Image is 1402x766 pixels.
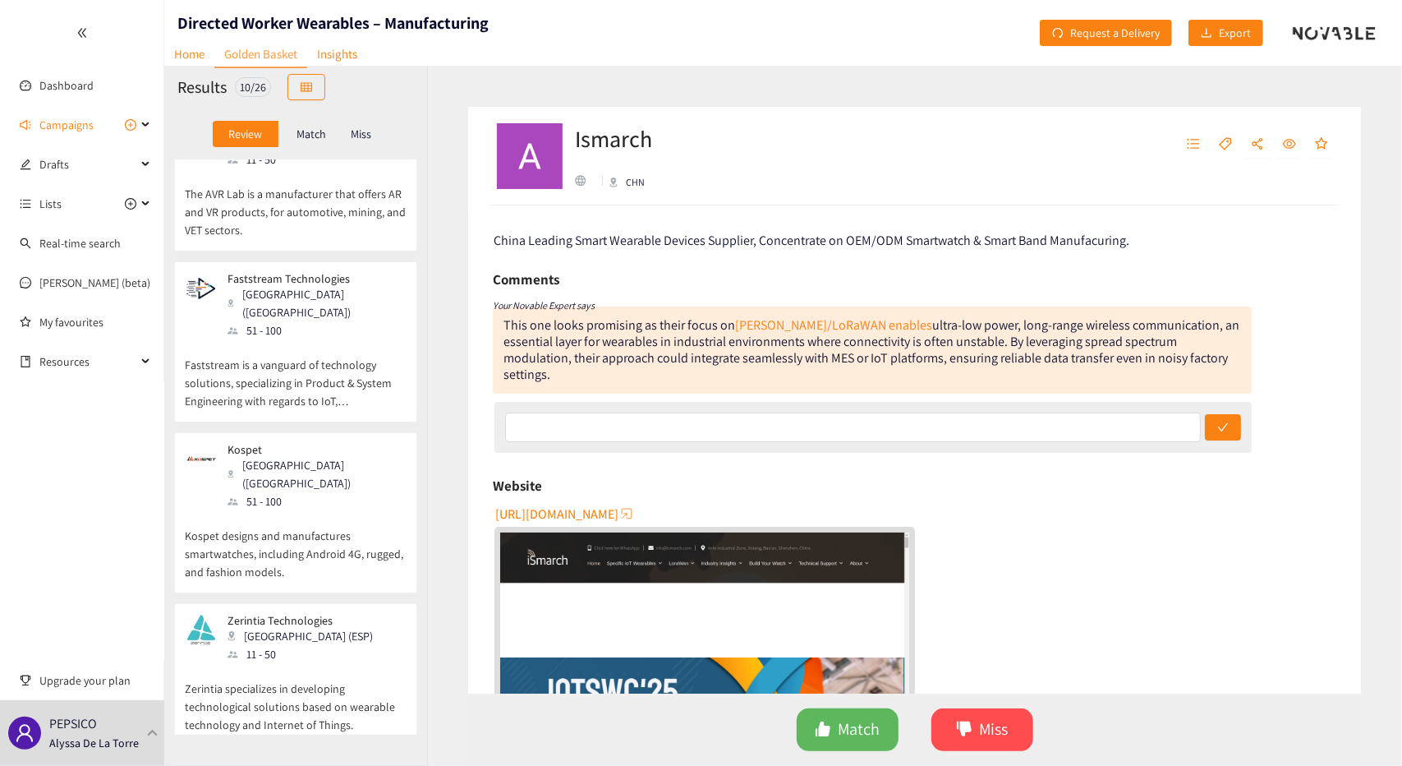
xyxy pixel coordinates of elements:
[20,159,31,170] span: edit
[1251,137,1264,152] span: share-alt
[228,127,262,141] p: Review
[1219,24,1251,42] span: Export
[1211,132,1240,158] button: tag
[494,232,1130,249] span: China Leading Smart Wearable Devices Supplier, Concentrate on OEM/ODM Smartwatch & Smart Band Man...
[20,119,31,131] span: sound
[956,721,972,740] span: dislike
[228,272,395,285] p: Faststream Technologies
[1243,132,1272,158] button: share-alt
[39,275,150,290] a: [PERSON_NAME] (beta)
[609,175,675,190] div: CHN
[1187,137,1200,152] span: unordered-list
[49,734,139,752] p: Alyssa De La Torre
[177,12,489,35] h1: Directed Worker Wearables – Manufacturing
[39,78,94,93] a: Dashboard
[177,76,227,99] h2: Results
[1205,414,1241,441] button: check
[301,81,312,95] span: table
[185,443,218,476] img: Snapshot of the company's website
[39,187,62,220] span: Lists
[185,272,218,305] img: Snapshot of the company's website
[39,664,151,697] span: Upgrade your plan
[185,168,407,239] p: The AVR Lab is a manufacturer that offers AR and VR products, for automotive, mining, and VET sec...
[125,198,136,210] span: plus-circle
[235,77,271,97] div: 10 / 26
[1307,132,1336,158] button: star
[228,285,405,321] div: [GEOGRAPHIC_DATA] ([GEOGRAPHIC_DATA])
[296,127,326,141] p: Match
[287,74,325,100] button: table
[500,533,910,764] img: Snapshot of the Company's website
[979,717,1008,742] span: Miss
[1275,132,1304,158] button: eye
[1219,137,1232,152] span: tag
[1040,20,1172,46] button: redoRequest a Delivery
[76,27,88,39] span: double-left
[20,198,31,210] span: unordered-list
[39,108,94,141] span: Campaigns
[125,119,136,131] span: plus-circle
[185,614,218,647] img: Snapshot of the company's website
[1188,20,1263,46] button: downloadExport
[815,721,831,740] span: like
[1070,24,1160,42] span: Request a Delivery
[228,645,383,663] div: 11 - 50
[931,708,1033,751] button: dislikeMiss
[185,339,407,410] p: Faststream is a vanguard of technology solutions, specializing in Product & System Engineering wi...
[228,443,395,456] p: Kospet
[351,127,371,141] p: Miss
[1315,137,1328,152] span: star
[495,501,635,527] button: [URL][DOMAIN_NAME]
[39,306,151,339] a: My favourites
[20,356,31,367] span: book
[20,675,31,686] span: trophy
[49,713,97,734] p: PEPSICO
[493,267,559,292] h6: Comments
[228,456,405,492] div: [GEOGRAPHIC_DATA] ([GEOGRAPHIC_DATA])
[838,717,880,742] span: Match
[39,148,136,181] span: Drafts
[39,236,121,251] a: Real-time search
[214,41,307,68] a: Golden Basket
[307,41,367,67] a: Insights
[228,492,405,510] div: 51 - 100
[39,345,136,378] span: Resources
[1217,422,1229,435] span: check
[1320,687,1402,766] iframe: Chat Widget
[497,123,563,189] img: Company Logo
[185,510,407,581] p: Kospet designs and manufactures smartwatches, including Android 4G, rugged, and fashion models.
[493,473,542,498] h6: Website
[1052,27,1064,40] span: redo
[735,316,932,334] a: [PERSON_NAME]/LoRaWAN enables
[575,175,595,186] a: website
[1283,137,1296,152] span: eye
[575,122,675,155] h2: Ismarch
[500,533,910,764] a: website
[228,627,383,645] div: [GEOGRAPHIC_DATA] (ESP)
[797,708,899,751] button: likeMatch
[15,723,34,743] span: user
[228,321,405,339] div: 51 - 100
[493,307,1252,394] div: This one looks promising as their focus on ultra-low power, long-range wireless communication, an...
[493,299,595,311] i: Your Novable Expert says
[495,504,618,524] span: [URL][DOMAIN_NAME]
[164,41,214,67] a: Home
[228,614,373,627] p: Zerintia Technologies
[185,663,407,734] p: Zerintia specializes in developing technological solutions based on wearable technology and Inter...
[228,150,405,168] div: 11 - 50
[1201,27,1212,40] span: download
[1179,132,1208,158] button: unordered-list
